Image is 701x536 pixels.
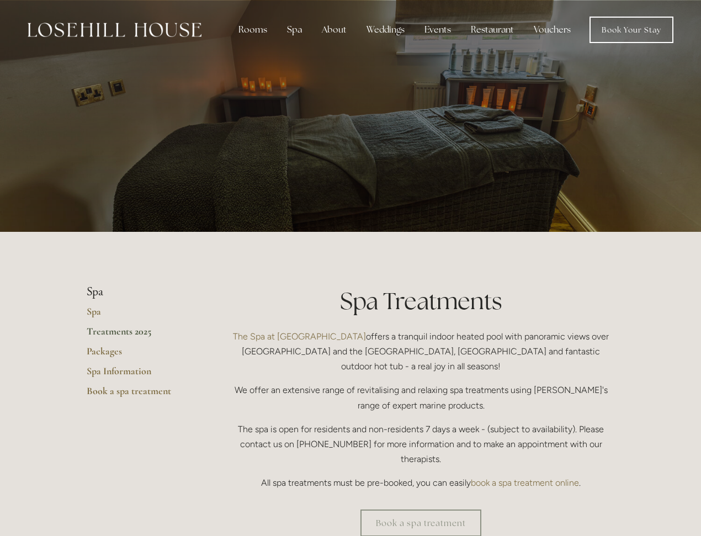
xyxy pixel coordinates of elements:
a: Treatments 2025 [87,325,192,345]
a: Book a spa treatment [87,385,192,405]
img: Losehill House [28,23,201,37]
a: Book Your Stay [590,17,673,43]
p: We offer an extensive range of revitalising and relaxing spa treatments using [PERSON_NAME]'s ran... [227,383,614,412]
a: Packages [87,345,192,365]
a: The Spa at [GEOGRAPHIC_DATA] [233,331,366,342]
h1: Spa Treatments [227,285,614,317]
a: Vouchers [525,19,580,41]
li: Spa [87,285,192,299]
a: Spa [87,305,192,325]
div: Events [416,19,460,41]
div: Spa [278,19,311,41]
p: The spa is open for residents and non-residents 7 days a week - (subject to availability). Please... [227,422,614,467]
div: Rooms [230,19,276,41]
a: Spa Information [87,365,192,385]
div: Weddings [358,19,413,41]
a: book a spa treatment online [471,477,579,488]
p: offers a tranquil indoor heated pool with panoramic views over [GEOGRAPHIC_DATA] and the [GEOGRAP... [227,329,614,374]
div: Restaurant [462,19,523,41]
div: About [313,19,355,41]
p: All spa treatments must be pre-booked, you can easily . [227,475,614,490]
